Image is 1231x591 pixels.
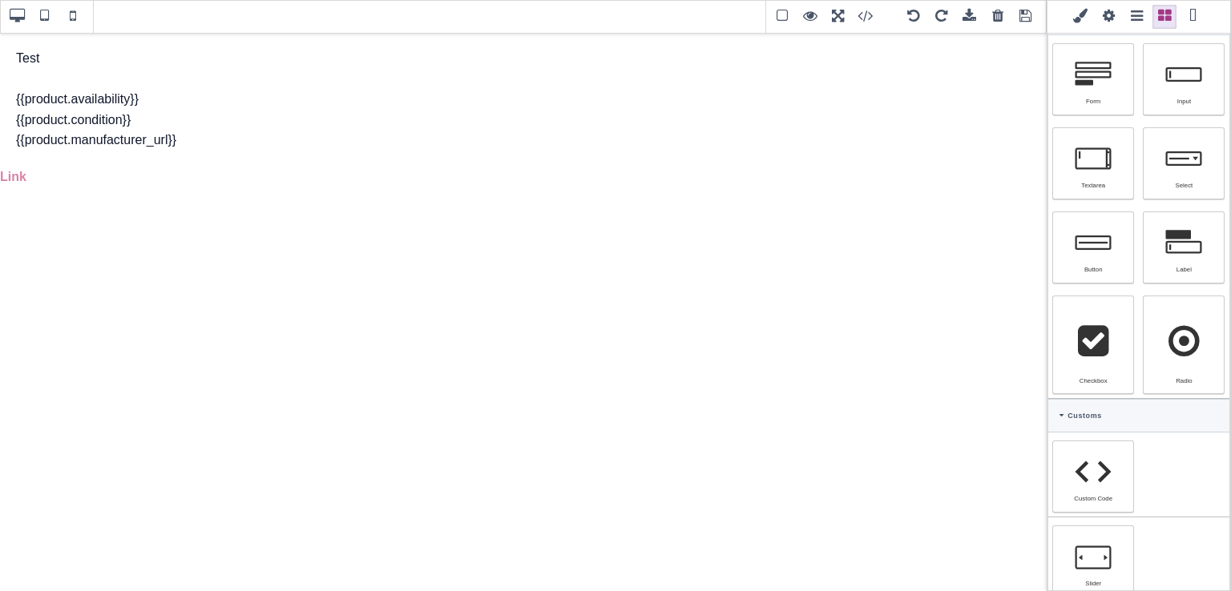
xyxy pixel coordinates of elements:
div: Textarea [1062,182,1124,189]
span: Settings [1096,5,1120,29]
div: Test {{product.availability}} {{product.condition}} {{product.manufacturer_url}} [8,8,1039,127]
span: Open Layer Manager [1124,5,1148,29]
div: Radio [1143,295,1225,394]
div: Slider [1062,580,1124,587]
div: Textarea [1052,127,1134,199]
div: Button [1052,211,1134,283]
div: Form [1062,98,1124,105]
div: Checkbox [1052,295,1134,394]
div: Label [1143,211,1225,283]
span: Open Style Manager [1068,5,1092,29]
div: Form [1052,43,1134,115]
div: Customs [1048,399,1229,432]
div: Custom Code [1052,440,1134,513]
span: View code [854,5,898,29]
div: Label [1152,266,1215,273]
div: Input [1143,43,1225,115]
span: Fullscreen [826,5,850,29]
div: Select [1143,127,1225,199]
span: View components [770,5,794,29]
span: Open AI Assistant [1181,5,1205,29]
div: Radio [1152,377,1215,384]
span: Open Blocks [1152,5,1177,29]
div: Select [1152,182,1215,189]
div: Custom Code [1062,495,1124,502]
div: Input [1152,98,1215,105]
span: Preview [798,5,822,29]
div: Checkbox [1062,377,1124,384]
span: Save & Close [1014,5,1038,29]
div: Button [1062,266,1124,273]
